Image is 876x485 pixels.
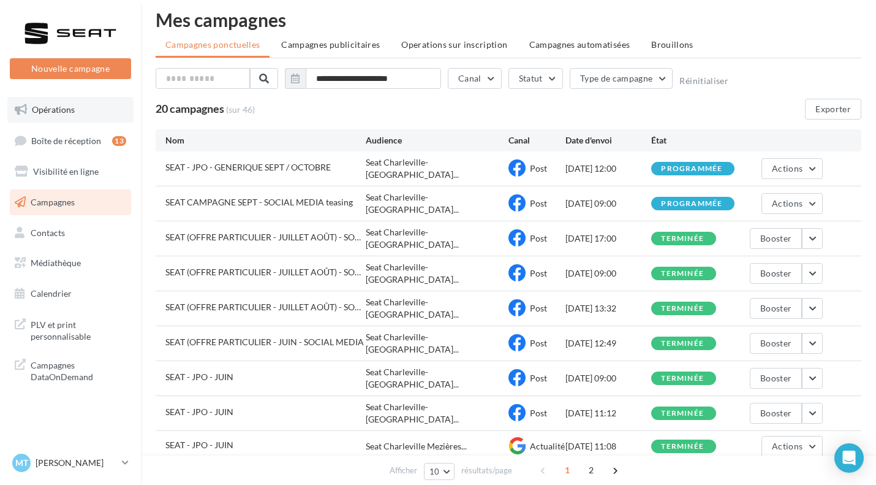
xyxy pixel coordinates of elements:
[390,465,417,476] span: Afficher
[661,340,704,348] div: terminée
[805,99,861,120] button: Exporter
[761,193,823,214] button: Actions
[7,189,134,215] a: Campagnes
[565,232,651,245] div: [DATE] 17:00
[15,457,28,469] span: MT
[156,10,861,29] div: Mes campagnes
[565,407,651,419] div: [DATE] 11:12
[31,197,75,207] span: Campagnes
[165,162,331,172] span: SEAT - JPO - GENERIQUE SEPT / OCTOBRE
[366,331,508,356] span: Seat Charleville-[GEOGRAPHIC_DATA]...
[565,302,651,315] div: [DATE] 13:32
[10,58,131,79] button: Nouvelle campagne
[7,128,134,154] a: Boîte de réception13
[156,102,224,115] span: 20 campagnes
[31,316,126,343] span: PLV et print personnalisable
[366,191,508,216] span: Seat Charleville-[GEOGRAPHIC_DATA]...
[31,288,72,299] span: Calendrier
[661,200,722,208] div: programmée
[565,372,651,384] div: [DATE] 09:00
[7,352,134,388] a: Campagnes DataOnDemand
[530,303,547,313] span: Post
[366,226,508,251] span: Seat Charleville-[GEOGRAPHIC_DATA]...
[761,436,823,457] button: Actions
[661,270,704,278] div: terminée
[7,281,134,307] a: Calendrier
[165,372,233,382] span: SEAT - JPO - JUIN
[508,68,563,89] button: Statut
[651,39,693,50] span: Brouillons
[401,39,507,50] span: Operations sur inscription
[529,39,630,50] span: Campagnes automatisées
[772,198,802,208] span: Actions
[557,460,577,480] span: 1
[165,197,353,207] span: SEAT CAMPAGNE SEPT - SOCIAL MEDIA teasing
[530,441,565,451] span: Actualité
[565,337,651,349] div: [DATE] 12:49
[366,440,467,453] span: Seat Charleville Mezières...
[7,311,134,348] a: PLV et print personnalisable
[761,158,823,179] button: Actions
[36,457,117,469] p: [PERSON_NAME]
[7,159,134,185] a: Visibilité en ligne
[750,403,802,424] button: Booster
[281,39,380,50] span: Campagnes publicitaires
[165,440,233,450] span: SEAT - JPO - JUIN
[7,250,134,276] a: Médiathèque
[165,337,364,347] span: SEAT (OFFRE PARTICULIER - JUIN - SOCIAL MEDIA
[366,134,508,147] div: Audience
[10,451,131,475] a: MT [PERSON_NAME]
[661,443,704,451] div: terminée
[112,136,126,146] div: 13
[165,134,366,147] div: Nom
[834,443,864,473] div: Open Intercom Messenger
[661,235,704,243] div: terminée
[565,134,651,147] div: Date d'envoi
[366,366,508,391] span: Seat Charleville-[GEOGRAPHIC_DATA]...
[750,298,802,319] button: Booster
[530,373,547,383] span: Post
[750,333,802,354] button: Booster
[33,166,99,177] span: Visibilité en ligne
[651,134,737,147] div: État
[772,441,802,451] span: Actions
[366,156,508,181] span: Seat Charleville-[GEOGRAPHIC_DATA]...
[581,460,601,480] span: 2
[31,227,65,237] span: Contacts
[565,267,651,280] div: [DATE] 09:00
[565,440,651,453] div: [DATE] 11:08
[366,296,508,321] span: Seat Charleville-[GEOGRAPHIC_DATA]...
[366,261,508,286] span: Seat Charleville-[GEOGRAPHIC_DATA]...
[32,104,75,115] span: Opérations
[570,68,673,89] button: Type de campagne
[165,232,361,242] span: SEAT (OFFRE PARTICULIER - JUILLET AOÛT) - SOCIAL MEDIA
[530,163,547,174] span: Post
[661,165,722,173] div: programmée
[750,263,802,284] button: Booster
[226,104,255,116] span: (sur 46)
[31,258,81,268] span: Médiathèque
[366,401,508,426] span: Seat Charleville-[GEOGRAPHIC_DATA]...
[461,465,512,476] span: résultats/page
[530,268,547,278] span: Post
[31,357,126,383] span: Campagnes DataOnDemand
[508,134,565,147] div: Canal
[165,407,233,417] span: SEAT - JPO - JUIN
[750,368,802,389] button: Booster
[429,467,440,476] span: 10
[31,135,101,145] span: Boîte de réception
[530,338,547,348] span: Post
[165,267,361,277] span: SEAT (OFFRE PARTICULIER - JUILLET AOÛT) - SOCIAL MEDIA
[424,463,455,480] button: 10
[7,220,134,246] a: Contacts
[679,76,728,86] button: Réinitialiser
[448,68,502,89] button: Canal
[530,198,547,208] span: Post
[565,162,651,175] div: [DATE] 12:00
[565,197,651,210] div: [DATE] 09:00
[750,228,802,249] button: Booster
[530,233,547,243] span: Post
[772,163,802,174] span: Actions
[530,408,547,418] span: Post
[7,97,134,123] a: Opérations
